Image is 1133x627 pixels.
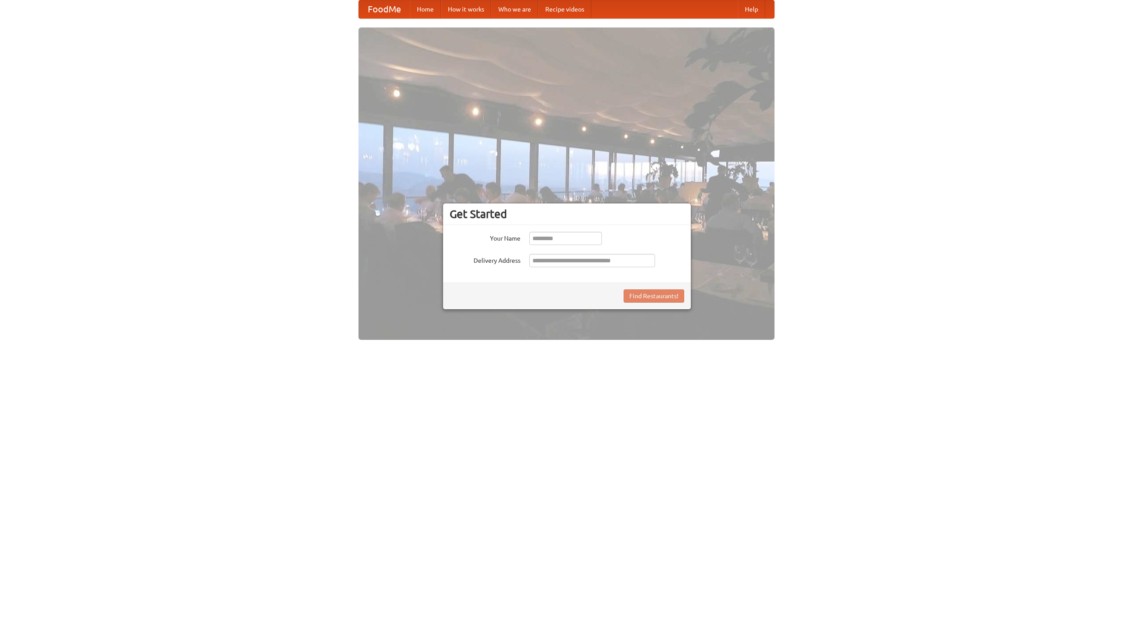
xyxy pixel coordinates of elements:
a: Help [738,0,765,18]
label: Delivery Address [450,254,520,265]
a: Home [410,0,441,18]
button: Find Restaurants! [624,289,684,303]
a: How it works [441,0,491,18]
a: FoodMe [359,0,410,18]
a: Who we are [491,0,538,18]
a: Recipe videos [538,0,591,18]
h3: Get Started [450,207,684,221]
label: Your Name [450,232,520,243]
